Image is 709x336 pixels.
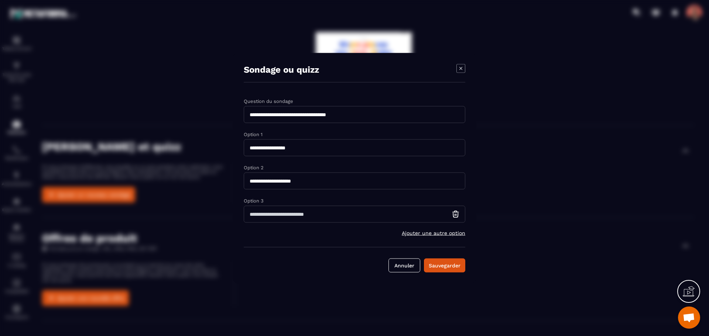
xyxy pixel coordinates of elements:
[429,261,460,269] div: Sauvegarder
[244,64,319,75] p: Sondage ou quizz
[388,258,420,272] button: Annuler
[402,230,465,236] span: Ajouter une autre option
[244,164,264,170] label: Option 2
[678,306,700,329] div: Ouvrir le chat
[244,198,264,203] label: Option 3
[424,258,465,272] button: Sauvegarder
[244,98,293,104] label: Question du sondage
[244,131,263,137] label: Option 1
